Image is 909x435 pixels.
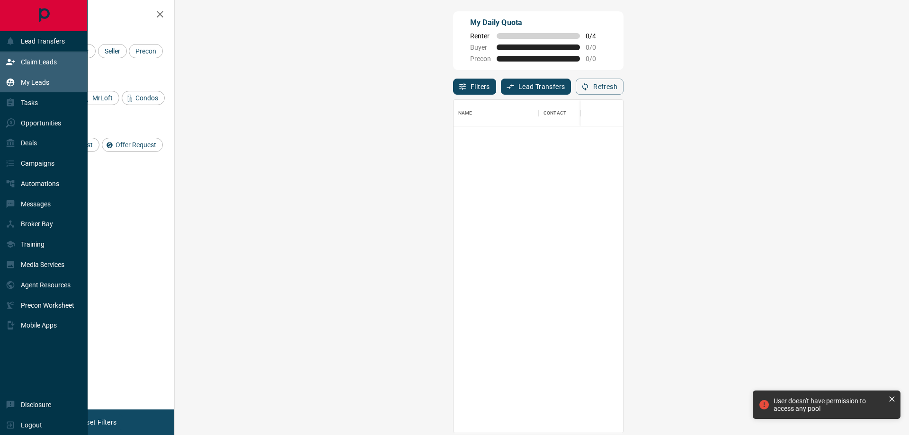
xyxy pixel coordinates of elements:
div: Name [458,100,472,126]
span: 0 / 0 [586,44,606,51]
div: Seller [98,44,127,58]
div: Offer Request [102,138,163,152]
span: 0 / 0 [586,55,606,62]
span: Offer Request [112,141,160,149]
button: Filters [453,79,496,95]
div: MrLoft [79,91,119,105]
span: Condos [132,94,161,102]
p: My Daily Quota [470,17,606,28]
span: MrLoft [89,94,116,102]
div: User doesn't have permission to access any pool [774,397,884,412]
span: Precon [132,47,160,55]
button: Reset Filters [72,414,123,430]
div: Precon [129,44,163,58]
button: Refresh [576,79,624,95]
span: Precon [470,55,491,62]
span: 0 / 4 [586,32,606,40]
button: Lead Transfers [501,79,571,95]
div: Contact [544,100,566,126]
span: Seller [101,47,124,55]
div: Contact [539,100,615,126]
div: Condos [122,91,165,105]
div: Name [454,100,539,126]
span: Renter [470,32,491,40]
span: Buyer [470,44,491,51]
h2: Filters [30,9,165,21]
